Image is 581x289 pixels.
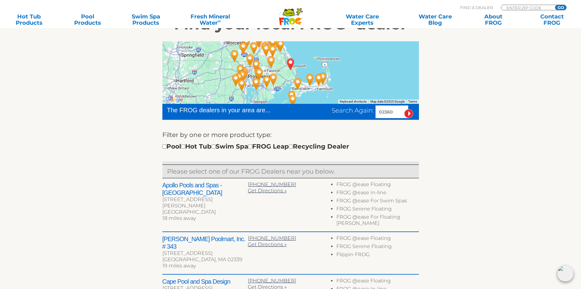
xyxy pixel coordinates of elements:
div: Cape Pool and Spa Design - 19 miles away. [291,75,305,92]
li: FROG Serene Floating [336,243,419,251]
div: [GEOGRAPHIC_DATA], MA 02339 [162,256,248,263]
div: Superior Pool Service - 20 miles away. [266,43,280,59]
a: AboutFROG [471,13,516,26]
span: 18 miles away [162,215,196,221]
div: Seasonal Specialty Stores - Foxboro - 36 miles away. [247,40,261,57]
img: openIcon [557,265,573,281]
input: GO [555,5,566,10]
h2: [PERSON_NAME] Poolmart, Inc. # 343 [162,235,248,250]
input: Submit [404,109,413,118]
input: Zip Code Form [506,5,548,10]
li: FROG @ease Floating [336,181,419,190]
div: Hearthside Fireplace & Patio - Warwick - 45 miles away. [235,68,250,84]
div: CEDARVILLE, MA 02360 [283,56,298,73]
a: Terms (opens in new tab) [408,100,417,103]
div: Cut Price Pools / Sun & Fun - 30 miles away. [252,66,267,83]
div: Pool & Patio Center Inc - Coventry - 49 miles away. [232,70,246,87]
a: [PHONE_NUMBER] [248,235,296,241]
div: Leslie's Poolmart, Inc. # 343 - 19 miles away. [273,37,288,54]
div: Leslie's Poolmart Inc # 285 - 45 miles away. [235,68,249,85]
li: FROG @ease Floating [336,278,419,286]
div: Pool N Patio Beach Supply - 29 miles away. [312,71,326,88]
a: [PHONE_NUMBER] [248,278,296,284]
div: Leslie's Poolmart, Inc. # 905 - 37 miles away. [243,52,257,68]
li: FROG @ease Floating [336,235,419,243]
div: The Pool Doctor of Rhode Island - 52 miles away. [229,72,243,89]
li: FROG @ease For Floating [PERSON_NAME] [336,214,419,228]
span: Map data ©2025 Google [370,100,405,103]
img: Google [164,96,185,104]
a: Fresh MineralWater∞ [182,13,239,26]
a: Water CareExperts [325,13,399,26]
a: Get Directions » [248,241,287,247]
div: New England Spas - Warwick - 44 miles away. [236,67,250,84]
div: [STREET_ADDRESS][PERSON_NAME] [162,196,248,209]
div: Namco Pools, Patio and Hot Tubs - Swansea - 31 miles away. [251,65,265,82]
div: Pools & Spas By Richard, Inc. - 46 miles away. [233,62,248,79]
div: Pool Hot Tub Swim Spa FROG Leap Recycling Dealer [162,141,349,151]
button: Keyboard shortcuts [340,99,367,104]
span: 19 miles away [162,263,196,269]
a: [PHONE_NUMBER] [248,181,296,187]
h2: Apollo Pools and Spas - [GEOGRAPHIC_DATA] [162,181,248,196]
div: Dartmouth Pools & Spas - 21 miles away. [266,71,281,88]
div: [GEOGRAPHIC_DATA] [162,209,248,215]
p: Please select one of our FROG Dealers near you below. [167,166,414,176]
div: Vineyard Hearth Patio & Spa - 30 miles away. [285,88,299,105]
div: Island Pools & Spas, Inc. - 33 miles away. [286,92,300,109]
div: Dynasty Pools & Spa - 31 miles away. [251,65,266,82]
a: Water CareBlog [412,13,458,26]
div: Aquidneck Pools & Spas - 36 miles away. [249,75,263,92]
sup: ∞ [218,18,221,23]
div: [STREET_ADDRESS] [162,250,248,256]
a: ContactFROG [529,13,575,26]
div: The Pool Pirate - 51 miles away. [227,48,242,64]
a: Get Directions » [248,188,287,194]
a: PoolProducts [65,13,110,26]
div: Four Season Spas - 31 miles away. [249,58,263,74]
li: Flippin FROG [336,251,419,260]
span: Search Again: [332,107,374,114]
label: Filter by one or more product type: [162,130,272,140]
div: The Pool Source - 42 miles away. [237,65,252,82]
p: Find A Dealer [460,5,493,10]
li: FROG @ease In-line [336,190,419,198]
div: Hearthside Fireplace & Patio - Westport - 27 miles away. [260,73,274,90]
li: FROG @ease For Swim Spas [336,198,419,206]
a: Hot TubProducts [6,13,52,26]
div: Signature Pools & Spas - 48 miles away. [235,77,249,94]
div: Swimming Pool & Spa Design - 22 miles away. [303,71,317,88]
a: Swim SpaProducts [123,13,169,26]
a: Open this area in Google Maps (opens a new window) [164,96,185,104]
div: Leslie's Poolmart, Inc. # 765 - 25 miles away. [259,42,273,58]
h2: Cape Pool and Spa Design [162,278,248,285]
li: FROG Serene Floating [336,206,419,214]
div: Crystal Pool and Spa - 45 miles away. [236,40,251,57]
div: Apollo Pools and Spas - Lakeville - 18 miles away. [264,53,278,70]
div: Cape Cod Aquatics - 32 miles away. [316,70,330,87]
div: The FROG dealers in your area are... [167,105,293,115]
